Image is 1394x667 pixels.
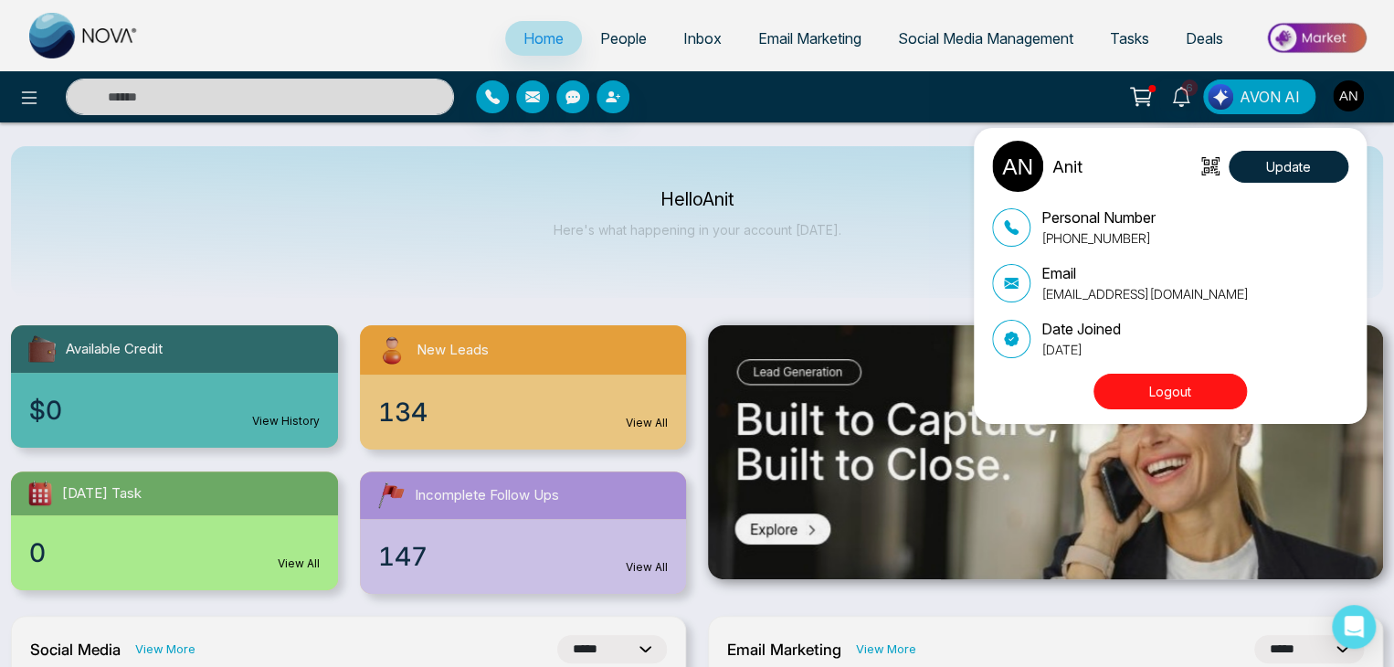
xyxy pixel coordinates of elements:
p: Email [1041,262,1249,284]
p: [EMAIL_ADDRESS][DOMAIN_NAME] [1041,284,1249,303]
p: Date Joined [1041,318,1121,340]
p: [PHONE_NUMBER] [1041,228,1156,248]
button: Logout [1093,374,1247,409]
div: Open Intercom Messenger [1332,605,1376,649]
p: [DATE] [1041,340,1121,359]
p: Anit [1052,154,1082,179]
p: Personal Number [1041,206,1156,228]
button: Update [1229,151,1348,183]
